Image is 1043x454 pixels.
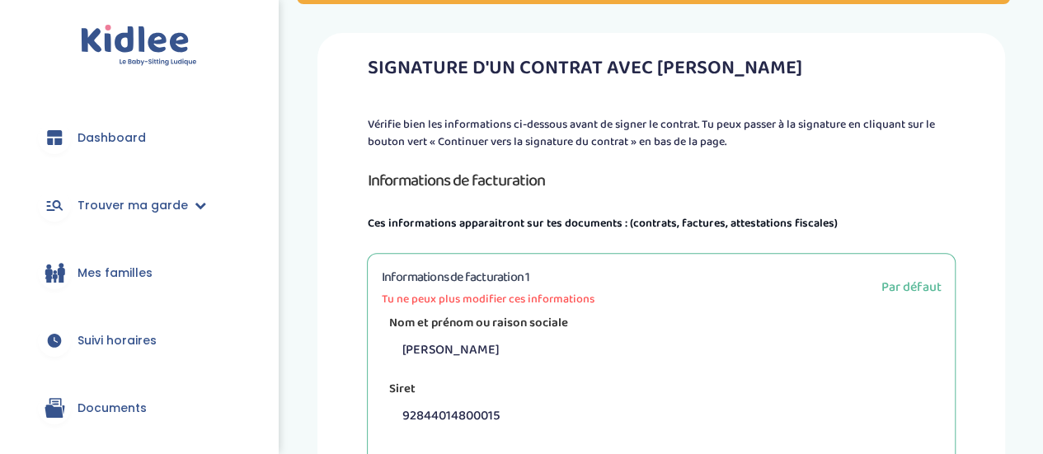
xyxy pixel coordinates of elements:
p: 92844014800015 [393,398,941,434]
span: Mes familles [78,264,153,282]
span: Tu ne peux plus modifier ces informations [381,291,594,308]
p: Vérifie bien les informations ci-dessous avant de signer le contrat. Tu peux passer à la signatur... [367,116,955,151]
label: Siret [381,377,422,403]
img: logo.svg [81,25,197,67]
a: Suivi horaires [25,311,253,370]
a: Trouver ma garde [25,176,253,235]
span: Suivi horaires [78,332,157,349]
p: Ces informations apparaitront sur tes documents : (contrats, factures, attestations fiscales) [367,213,955,233]
h3: SIGNATURE D'UN CONTRAT AVEC [PERSON_NAME] [367,58,955,79]
h3: Informations de facturation 1 [381,267,594,288]
span: Documents [78,400,147,417]
span: Par défaut [881,277,942,297]
p: [PERSON_NAME] [393,332,941,368]
a: Dashboard [25,108,253,167]
a: Documents [25,378,253,438]
a: Mes familles [25,243,253,302]
label: Nom et prénom ou raison sociale [381,311,575,337]
span: Trouver ma garde [78,197,188,214]
span: Dashboard [78,129,146,147]
h1: Informations de facturation [367,167,955,194]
